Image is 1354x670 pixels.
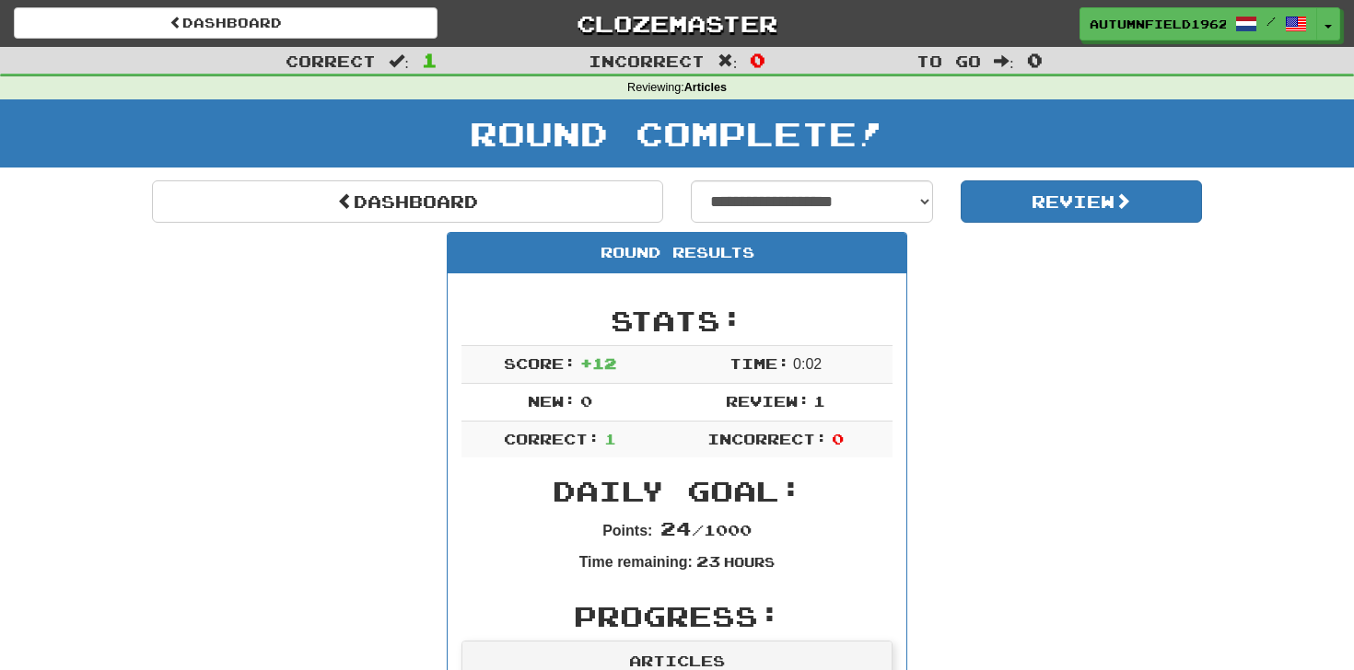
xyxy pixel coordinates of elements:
span: : [389,53,409,69]
span: / [1266,15,1276,28]
span: Incorrect [589,52,705,70]
span: New: [528,392,576,410]
a: AutumnField1962 / [1080,7,1317,40]
span: Incorrect: [707,430,827,447]
span: 1 [422,49,438,71]
h2: Stats: [461,306,893,336]
span: 23 [696,552,720,570]
span: Correct [286,52,376,70]
small: Hours [724,554,775,570]
a: Dashboard [152,180,663,223]
span: / 1000 [660,521,752,538]
span: 0 [832,430,844,447]
a: Dashboard [14,7,438,39]
span: 24 [660,517,692,539]
span: : [718,53,738,69]
strong: Points: [602,523,652,538]
span: + 12 [580,354,616,372]
div: Round Results [448,233,906,273]
span: To go [916,52,981,70]
span: Time: [730,354,789,372]
span: Score: [504,354,576,372]
span: : [994,53,1014,69]
a: Clozemaster [465,7,889,40]
span: 0 [750,49,765,71]
span: AutumnField1962 [1090,16,1226,32]
span: 1 [813,392,825,410]
h1: Round Complete! [6,115,1348,152]
h2: Daily Goal: [461,476,893,506]
span: 0 [1027,49,1043,71]
span: 0 : 0 2 [793,356,822,372]
span: Correct: [504,430,600,447]
span: 1 [604,430,616,447]
span: Review: [726,392,810,410]
h2: Progress: [461,601,893,631]
strong: Articles [684,81,727,94]
strong: Time remaining: [579,554,693,570]
button: Review [961,180,1203,223]
span: 0 [580,392,592,410]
